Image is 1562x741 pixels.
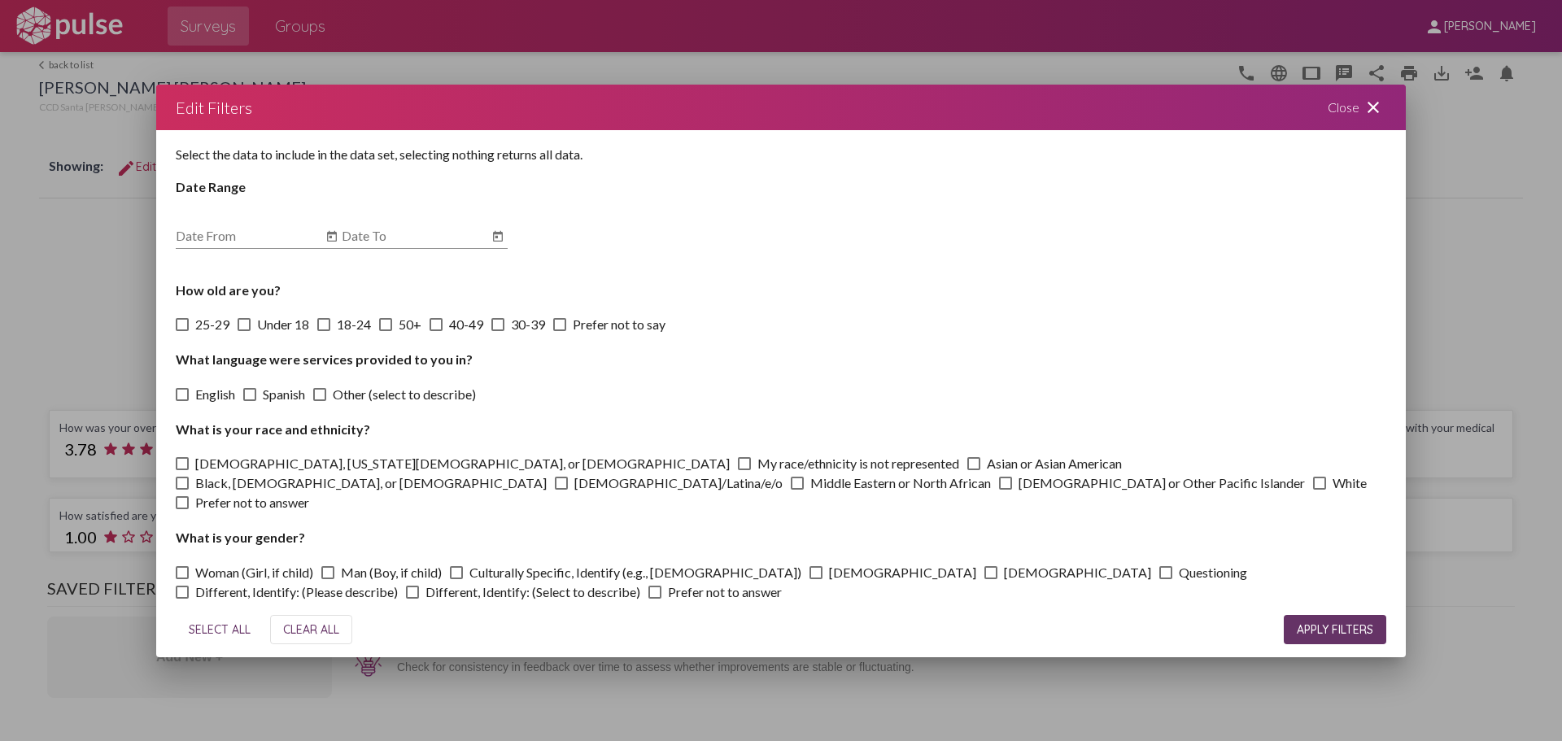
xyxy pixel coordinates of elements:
span: Middle Eastern or North African [810,473,991,493]
span: Prefer not to answer [195,493,309,512]
span: Select the data to include in the data set, selecting nothing returns all data. [176,146,582,162]
span: English [195,384,235,403]
div: Edit Filters [176,94,252,120]
h4: What is your race and ethnicity? [176,421,1386,437]
h4: Date Range [176,179,1386,194]
span: My race/ethnicity is not represented [757,454,959,473]
span: 18-24 [337,315,371,334]
mat-icon: close [1363,98,1383,117]
button: SELECT ALL [176,614,264,643]
span: 30-39 [511,315,545,334]
span: APPLY FILTERS [1297,621,1373,636]
span: Woman (Girl, if child) [195,562,313,582]
span: White [1333,473,1367,493]
h4: How old are you? [176,281,1386,297]
span: Man (Boy, if child) [341,562,442,582]
h4: What language were services provided to you in? [176,351,1386,367]
span: [DEMOGRAPHIC_DATA]/Latina/e/o [574,473,783,493]
span: [DEMOGRAPHIC_DATA] [829,562,976,582]
span: [DEMOGRAPHIC_DATA] or Other Pacific Islander [1019,473,1305,493]
span: [DEMOGRAPHIC_DATA], [US_STATE][DEMOGRAPHIC_DATA], or [DEMOGRAPHIC_DATA] [195,454,730,473]
div: Close [1308,85,1406,130]
span: 25-29 [195,315,229,334]
span: Questioning [1179,562,1247,582]
button: Open calendar [488,227,508,246]
span: Spanish [263,384,305,403]
span: Culturally Specific, Identify (e.g., [DEMOGRAPHIC_DATA]) [469,562,801,582]
h4: What is your gender? [176,530,1386,545]
span: Different, Identify: (Select to describe) [425,582,640,601]
span: SELECT ALL [189,621,251,636]
span: Different, Identify: (Please describe) [195,582,398,601]
span: Prefer not to answer [668,582,782,601]
span: 40-49 [449,315,483,334]
span: Under 18 [257,315,309,334]
button: CLEAR ALL [270,614,352,643]
button: APPLY FILTERS [1284,614,1386,643]
span: Black, [DEMOGRAPHIC_DATA], or [DEMOGRAPHIC_DATA] [195,473,547,493]
span: CLEAR ALL [283,621,339,636]
span: Prefer not to say [573,315,665,334]
span: 50+ [399,315,421,334]
span: [DEMOGRAPHIC_DATA] [1004,562,1151,582]
span: Asian or Asian American [987,454,1122,473]
button: Open calendar [322,227,342,246]
span: Other (select to describe) [333,384,476,403]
